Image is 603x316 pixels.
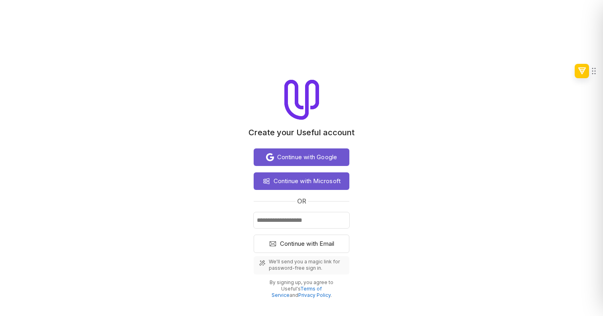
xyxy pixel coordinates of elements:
[297,196,306,206] span: or
[274,176,341,186] span: Continue with Microsoft
[254,172,349,190] button: Continue with Microsoft
[254,212,349,228] input: Email
[248,128,355,137] h1: Create your Useful account
[260,279,343,298] p: By signing up, you agree to Useful's and .
[254,148,349,166] button: Continue with Google
[277,152,337,162] span: Continue with Google
[254,235,349,253] button: Continue with Email
[272,286,322,298] a: Terms of Service
[269,259,345,271] span: We'll send you a magic link for password-free sign in.
[298,292,331,298] a: Privacy Policy
[280,239,335,249] span: Continue with Email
